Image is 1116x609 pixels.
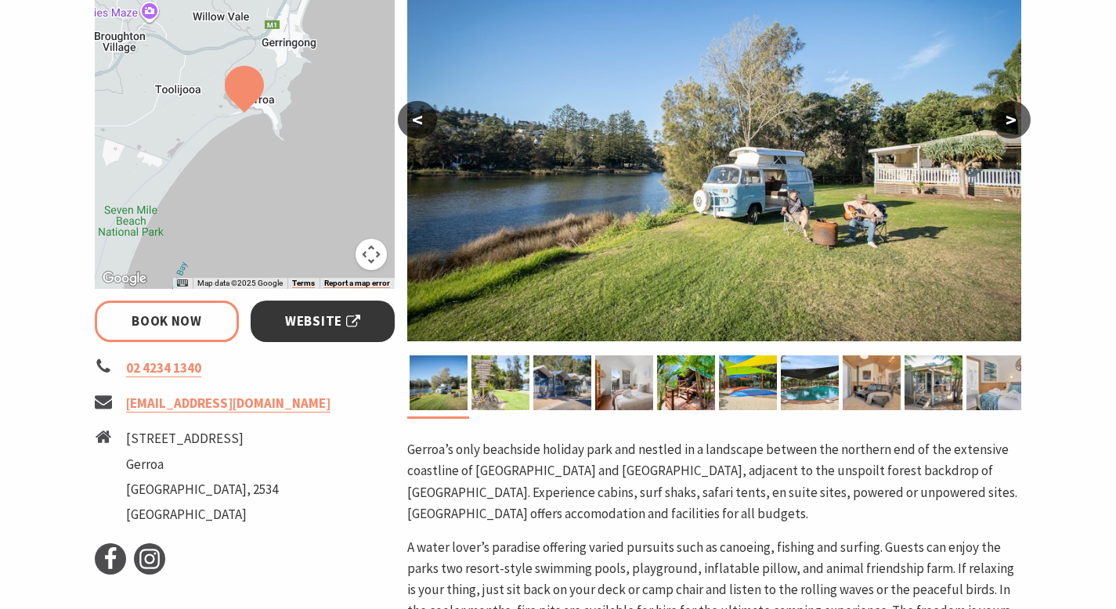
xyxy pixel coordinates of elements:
[407,439,1021,524] p: Gerroa’s only beachside holiday park and nestled in a landscape between the northern end of the e...
[126,504,278,525] li: [GEOGRAPHIC_DATA]
[126,395,330,413] a: [EMAIL_ADDRESS][DOMAIN_NAME]
[966,355,1024,410] img: cabin bedroom
[843,355,901,410] img: fireplace
[533,355,591,410] img: Surf shak
[410,355,468,410] img: Combi Van, Camping, Caravanning, Sites along Crooked River at Seven Mile Beach Holiday Park
[95,301,240,342] a: Book Now
[292,279,315,288] a: Terms (opens in new tab)
[905,355,963,410] img: Couple on cabin deck at Seven Mile Beach Holiday Park
[126,454,278,475] li: Gerroa
[324,279,390,288] a: Report a map error
[471,355,529,410] img: Welcome to Seven Mile Beach Holiday Park
[595,355,653,410] img: shack 2
[99,268,150,289] a: Open this area in Google Maps (opens a new window)
[126,359,201,377] a: 02 4234 1340
[991,101,1031,139] button: >
[356,239,387,270] button: Map camera controls
[398,101,437,139] button: <
[177,278,188,289] button: Keyboard shortcuts
[251,301,395,342] a: Website
[781,355,839,410] img: Beachside Pool
[657,355,715,410] img: Safari Tents at Seven Mile Beach Holiday Park
[126,479,278,500] li: [GEOGRAPHIC_DATA], 2534
[719,355,777,410] img: jumping pillow
[197,279,283,287] span: Map data ©2025 Google
[285,311,360,332] span: Website
[126,428,278,449] li: [STREET_ADDRESS]
[99,268,150,289] img: Google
